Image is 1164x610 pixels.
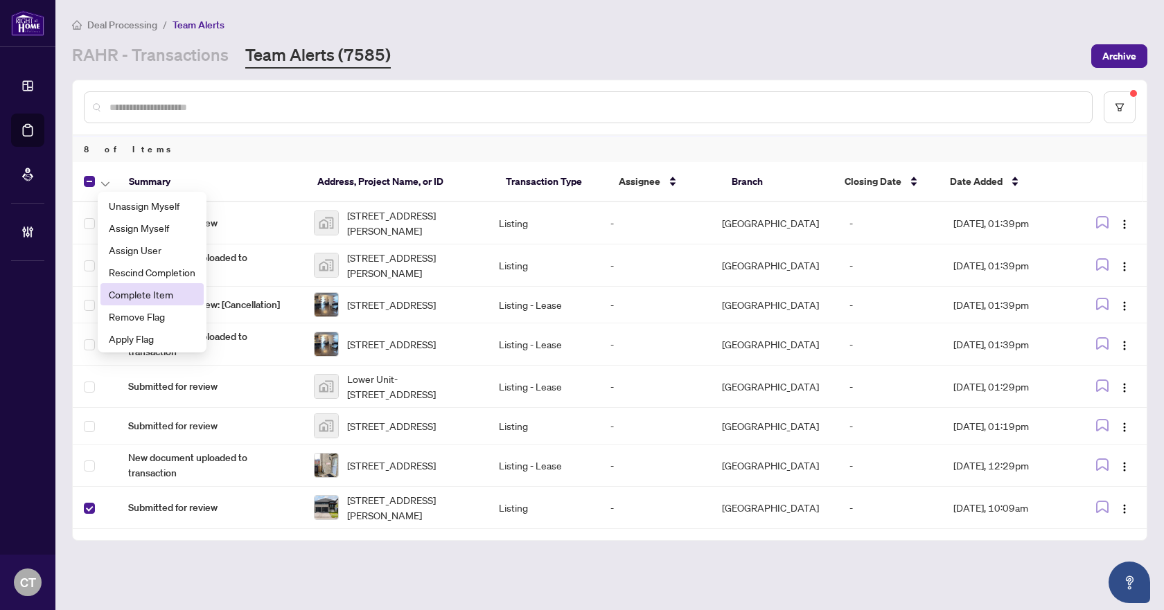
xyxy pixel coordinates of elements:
[1119,219,1130,230] img: Logo
[1119,261,1130,272] img: Logo
[1113,375,1136,397] button: Logo
[1113,212,1136,234] button: Logo
[942,408,1076,445] td: [DATE], 01:19pm
[711,202,838,244] td: [GEOGRAPHIC_DATA]
[711,445,838,487] td: [GEOGRAPHIC_DATA]
[599,323,711,366] td: -
[1115,102,1125,112] span: filter
[599,408,711,445] td: -
[347,371,477,402] span: Lower Unit-[STREET_ADDRESS]
[942,445,1076,487] td: [DATE], 12:29pm
[128,500,292,515] span: Submitted for review
[1113,496,1136,519] button: Logo
[1119,340,1130,351] img: Logo
[347,208,477,238] span: [STREET_ADDRESS][PERSON_NAME]
[1113,294,1136,316] button: Logo
[942,244,1076,287] td: [DATE], 01:39pm
[315,375,338,398] img: thumbnail-img
[109,331,195,346] span: Apply Flag
[488,487,599,529] td: Listing
[20,573,36,592] span: CT
[619,174,660,189] span: Assignee
[711,244,838,287] td: [GEOGRAPHIC_DATA]
[315,332,338,356] img: thumbnail-img
[942,366,1076,408] td: [DATE], 01:29pm
[11,10,44,36] img: logo
[315,454,338,477] img: thumbnail-img
[838,202,942,244] td: -
[315,496,338,519] img: thumbnail-img
[1119,300,1130,312] img: Logo
[109,309,195,324] span: Remove Flag
[838,323,942,366] td: -
[1119,503,1130,514] img: Logo
[721,162,834,202] th: Branch
[838,287,942,323] td: -
[1104,91,1136,123] button: filter
[488,287,599,323] td: Listing - Lease
[488,445,599,487] td: Listing - Lease
[488,408,599,445] td: Listing
[128,450,292,481] span: New document uploaded to transaction
[347,297,436,312] span: [STREET_ADDRESS]
[315,211,338,235] img: thumbnail-img
[488,323,599,366] td: Listing - Lease
[347,337,436,352] span: [STREET_ADDRESS]
[838,408,942,445] td: -
[599,487,711,529] td: -
[1113,254,1136,276] button: Logo
[306,162,495,202] th: Address, Project Name, or ID
[315,414,338,438] img: thumbnail-img
[315,293,338,316] img: thumbnail-img
[128,250,292,280] span: New document uploaded to transaction
[128,215,292,231] span: Submitted for review
[1113,454,1136,476] button: Logo
[72,44,229,69] a: RAHR - Transactions
[599,445,711,487] td: -
[1119,422,1130,433] img: Logo
[1119,461,1130,472] img: Logo
[109,242,195,258] span: Assign User
[109,198,195,213] span: Unassign Myself
[347,458,436,473] span: [STREET_ADDRESS]
[599,287,711,323] td: -
[838,366,942,408] td: -
[72,20,82,30] span: home
[495,162,608,202] th: Transaction Type
[599,366,711,408] td: -
[950,174,1003,189] span: Date Added
[711,323,838,366] td: [GEOGRAPHIC_DATA]
[73,136,1147,162] div: 8 of Items
[608,162,721,202] th: Assignee
[109,220,195,235] span: Assign Myself
[834,162,939,202] th: Closing Date
[315,253,338,277] img: thumbnail-img
[87,19,157,31] span: Deal Processing
[488,202,599,244] td: Listing
[109,264,195,280] span: Rescind Completion
[711,487,838,529] td: [GEOGRAPHIC_DATA]
[173,19,224,31] span: Team Alerts
[128,297,292,312] span: Submitted for review: [Cancellation]
[163,17,167,33] li: /
[347,492,477,523] span: [STREET_ADDRESS][PERSON_NAME]
[1119,382,1130,393] img: Logo
[711,287,838,323] td: [GEOGRAPHIC_DATA]
[488,244,599,287] td: Listing
[845,174,901,189] span: Closing Date
[711,366,838,408] td: [GEOGRAPHIC_DATA]
[128,379,292,394] span: Submitted for review
[1102,45,1136,67] span: Archive
[838,244,942,287] td: -
[942,202,1076,244] td: [DATE], 01:39pm
[245,44,391,69] a: Team Alerts (7585)
[128,418,292,433] span: Submitted for review
[942,487,1076,529] td: [DATE], 10:09am
[942,323,1076,366] td: [DATE], 01:39pm
[128,329,292,359] span: New document uploaded to transaction
[942,287,1076,323] td: [DATE], 01:39pm
[118,162,306,202] th: Summary
[1113,333,1136,355] button: Logo
[838,445,942,487] td: -
[599,202,711,244] td: -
